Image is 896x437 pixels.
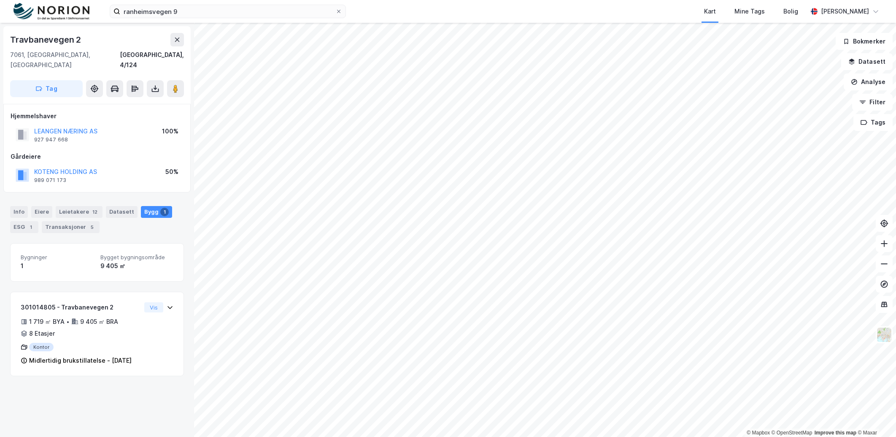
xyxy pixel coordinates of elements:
button: Vis [144,302,163,312]
div: Kontrollprogram for chat [854,396,896,437]
a: OpenStreetMap [772,430,812,436]
div: Gårdeiere [11,152,184,162]
div: 1 [21,261,94,271]
button: Datasett [841,53,893,70]
div: 8 Etasjer [29,328,55,339]
div: Datasett [106,206,138,218]
button: Tags [853,114,893,131]
div: 301014805 - Travbanevegen 2 [21,302,141,312]
div: 1 [27,223,35,231]
a: Improve this map [815,430,856,436]
img: norion-logo.80e7a08dc31c2e691866.png [13,3,89,20]
iframe: Chat Widget [854,396,896,437]
div: 12 [91,208,99,216]
div: Midlertidig brukstillatelse - [DATE] [29,356,132,366]
div: Eiere [31,206,52,218]
div: Kart [704,6,716,16]
div: Hjemmelshaver [11,111,184,121]
div: Bolig [783,6,798,16]
div: 100% [162,126,178,136]
div: Info [10,206,28,218]
button: Analyse [844,73,893,90]
span: Bygninger [21,254,94,261]
button: Bokmerker [836,33,893,50]
div: [PERSON_NAME] [821,6,869,16]
div: Bygg [141,206,172,218]
div: 7061, [GEOGRAPHIC_DATA], [GEOGRAPHIC_DATA] [10,50,120,70]
input: Søk på adresse, matrikkel, gårdeiere, leietakere eller personer [120,5,335,18]
div: 5 [88,223,96,231]
div: 9 405 ㎡ BRA [80,317,118,327]
div: Travbanevegen 2 [10,33,83,46]
div: 1 [160,208,169,216]
span: Bygget bygningsområde [100,254,173,261]
div: 9 405 ㎡ [100,261,173,271]
div: 989 071 173 [34,177,66,184]
button: Filter [852,94,893,111]
div: 927 947 668 [34,136,68,143]
a: Mapbox [747,430,770,436]
div: • [66,318,70,325]
img: Z [876,327,892,343]
div: ESG [10,221,38,233]
button: Tag [10,80,83,97]
div: Leietakere [56,206,103,218]
div: 1 719 ㎡ BYA [29,317,65,327]
div: Mine Tags [734,6,765,16]
div: Transaksjoner [42,221,100,233]
div: [GEOGRAPHIC_DATA], 4/124 [120,50,184,70]
div: 50% [165,167,178,177]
